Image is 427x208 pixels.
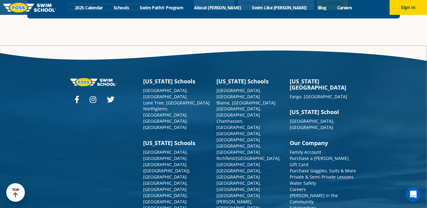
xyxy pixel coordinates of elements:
a: Richfield/[GEOGRAPHIC_DATA], [GEOGRAPHIC_DATA] [217,156,281,168]
a: Swim Like [PERSON_NAME] [247,5,312,11]
a: [GEOGRAPHIC_DATA], [GEOGRAPHIC_DATA] [143,180,188,193]
a: [GEOGRAPHIC_DATA], [GEOGRAPHIC_DATA] [143,118,188,131]
a: [GEOGRAPHIC_DATA], [GEOGRAPHIC_DATA] [290,118,335,131]
a: Careers [332,5,357,11]
a: Schools [108,5,134,11]
a: [GEOGRAPHIC_DATA], [GEOGRAPHIC_DATA] [217,106,261,118]
img: Foss-logo-horizontal-white.svg [70,78,117,86]
a: Northglenn, [GEOGRAPHIC_DATA] [143,106,187,118]
a: Purchase a [PERSON_NAME] Gift Card [290,156,349,168]
a: [GEOGRAPHIC_DATA], [GEOGRAPHIC_DATA] [143,149,188,162]
a: [GEOGRAPHIC_DATA], [GEOGRAPHIC_DATA] [217,168,261,180]
a: Fargo, [GEOGRAPHIC_DATA] [290,94,348,100]
a: Private & Semi-Private Lessons [290,174,354,180]
a: Blaine, [GEOGRAPHIC_DATA] [217,100,276,106]
a: Family Account [290,149,321,155]
a: Lone Tree, [GEOGRAPHIC_DATA] [143,100,210,106]
a: 2025 Calendar [70,5,108,11]
h3: [US_STATE] Schools [143,140,211,146]
a: [GEOGRAPHIC_DATA], [GEOGRAPHIC_DATA] [217,143,261,155]
a: Purchase Goggles, Suits & More [290,168,356,174]
h3: [US_STATE] Schools [217,78,284,84]
a: Swim Path® Program [134,5,189,11]
h3: [US_STATE][GEOGRAPHIC_DATA] [290,78,357,91]
a: [GEOGRAPHIC_DATA], [GEOGRAPHIC_DATA] [217,87,261,100]
img: FOSS Swim School Logo [3,3,56,12]
h3: Our Company [290,140,357,146]
a: [GEOGRAPHIC_DATA], [GEOGRAPHIC_DATA] [143,193,188,205]
a: Chanhassen, [GEOGRAPHIC_DATA] [217,118,260,131]
a: Water Safety [290,180,316,186]
h3: [US_STATE] Schools [143,78,211,84]
div: TOP [12,188,19,197]
a: [GEOGRAPHIC_DATA] ([GEOGRAPHIC_DATA]), [GEOGRAPHIC_DATA] [143,162,191,180]
h3: [US_STATE] School [290,109,357,115]
a: [GEOGRAPHIC_DATA], [GEOGRAPHIC_DATA] [217,180,261,193]
a: [GEOGRAPHIC_DATA], [GEOGRAPHIC_DATA] [143,87,188,100]
a: [GEOGRAPHIC_DATA], [GEOGRAPHIC_DATA] [217,131,261,143]
a: Blog [312,5,332,11]
a: [PERSON_NAME] in the Community [290,193,338,205]
div: Open Intercom Messenger [406,187,421,202]
a: About [PERSON_NAME] [189,5,247,11]
a: Careers [290,187,306,193]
